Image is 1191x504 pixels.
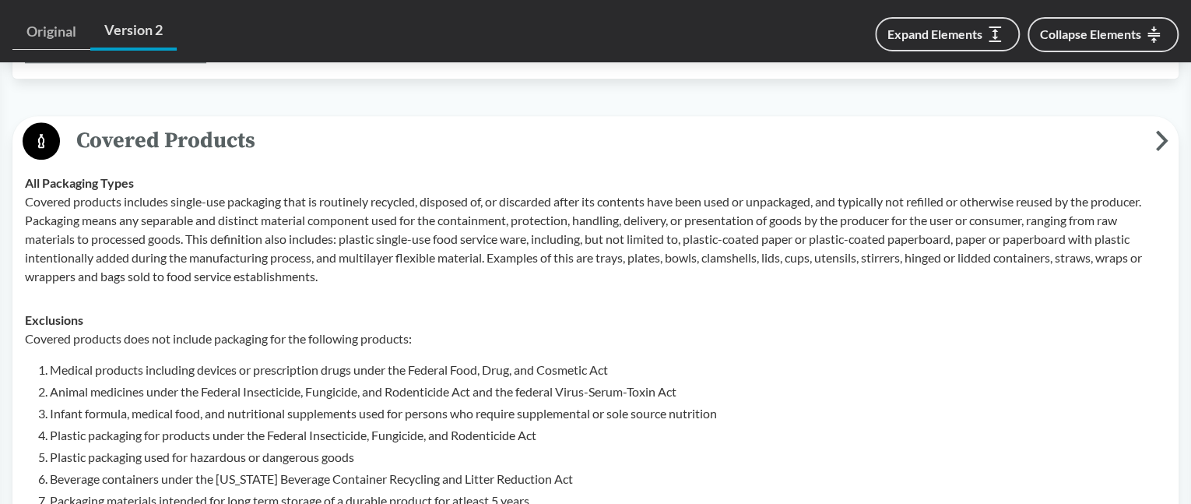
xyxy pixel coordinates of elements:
button: Collapse Elements [1028,17,1179,52]
li: Beverage containers under the [US_STATE] Beverage Container Recycling and Litter Reduction Act [50,470,1166,488]
button: Covered Products [18,122,1173,161]
a: ViewBillonGovernment Website [25,49,206,64]
p: Covered products includes single-use packaging that is routinely recycled, disposed of, or discar... [25,192,1166,286]
li: Plastic packaging used for hazardous or dangerous goods [50,448,1166,467]
li: Infant formula, medical food, and nutritional supplements used for persons who require supplement... [50,404,1166,423]
li: Animal medicines under the Federal Insecticide, Fungicide, and Rodenticide Act and the federal Vi... [50,382,1166,401]
strong: All Packaging Types [25,175,134,190]
strong: Exclusions [25,312,83,327]
button: Expand Elements [875,17,1020,51]
li: Medical products including devices or prescription drugs under the Federal Food, Drug, and Cosmet... [50,361,1166,379]
p: Covered products does not include packaging for the following products: [25,330,1166,348]
li: Plastic packaging for products under the Federal Insecticide, Fungicide, and Rodenticide Act [50,426,1166,445]
a: Version 2 [90,12,177,51]
span: Covered Products [60,123,1155,158]
a: Original [12,14,90,50]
